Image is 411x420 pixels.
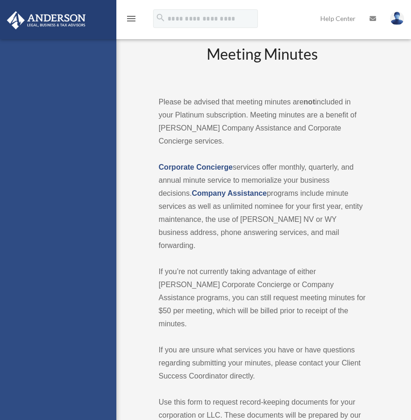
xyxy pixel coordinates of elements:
[155,13,166,23] i: search
[159,161,366,252] p: services offer monthly, quarterly, and annual minute service to memorialize your business decisio...
[159,96,366,148] p: Please be advised that meeting minutes are included in your Platinum subscription. Meeting minute...
[159,163,233,171] a: Corporate Concierge
[126,13,137,24] i: menu
[159,265,366,330] p: If you’re not currently taking advantage of either [PERSON_NAME] Corporate Concierge or Company A...
[159,44,366,83] h2: Meeting Minutes
[390,12,404,25] img: User Pic
[192,189,267,197] a: Company Assistance
[4,11,88,29] img: Anderson Advisors Platinum Portal
[159,344,366,383] p: If you are unsure what services you have or have questions regarding submitting your minutes, ple...
[126,16,137,24] a: menu
[303,98,315,106] strong: not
